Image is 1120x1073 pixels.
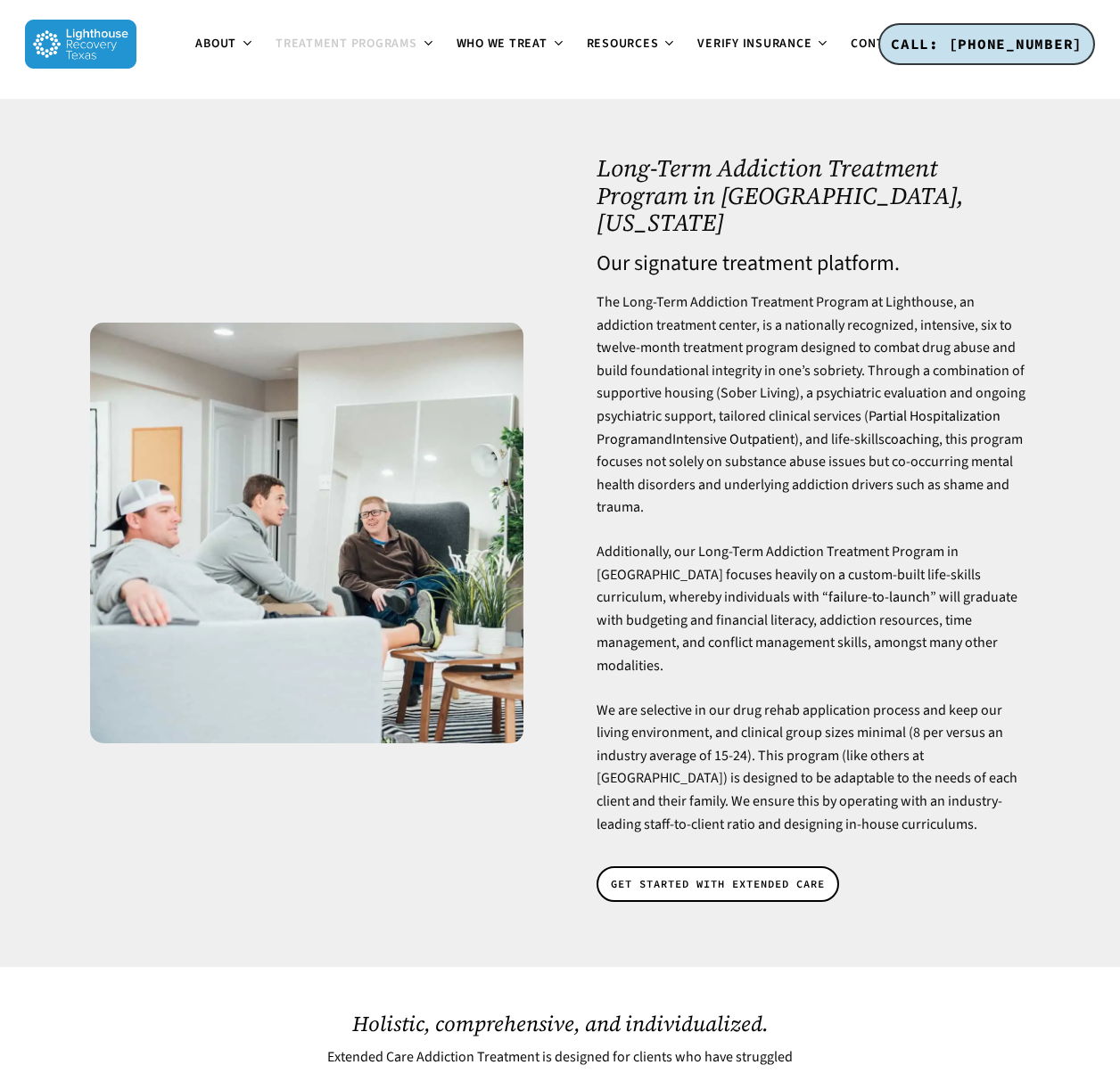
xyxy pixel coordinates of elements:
[457,35,548,53] span: Who We Treat
[597,291,1031,541] p: The Long-Term Addiction Treatment Program at Lighthouse, an addiction treatment center, is a nati...
[597,700,1031,837] p: We are selective in our drug rehab application process and keep our living environment, and clini...
[597,155,1031,237] h1: Long-Term Addiction Treatment Program in [GEOGRAPHIC_DATA], [US_STATE]
[185,37,265,52] a: About
[687,37,840,52] a: Verify Insurance
[597,406,1001,449] a: Partial Hospitalization Program
[25,20,136,69] img: Lighthouse Recovery Texas
[672,430,795,449] a: Intensive Outpatient
[265,37,446,52] a: Treatment Programs
[891,35,1083,53] span: CALL: [PHONE_NUMBER]
[597,252,1031,275] h4: Our signature treatment platform.
[878,23,1095,66] a: CALL: [PHONE_NUMBER]
[576,37,688,52] a: Resources
[597,541,1031,700] p: Additionally, our Long-Term Addiction Treatment Program in [GEOGRAPHIC_DATA] focuses heavily on a...
[446,37,576,52] a: Who We Treat
[828,587,930,607] a: failure-to-launch
[597,866,839,902] a: GET STARTED WITH EXTENDED CARE
[325,1012,795,1036] h2: Holistic, comprehensive, and individualized.
[697,35,811,53] span: Verify Insurance
[587,35,659,53] span: Resources
[851,35,906,53] span: Contact
[195,35,236,53] span: About
[840,37,935,52] a: Contact
[885,430,939,449] a: coaching
[276,35,417,53] span: Treatment Programs
[611,875,825,893] span: GET STARTED WITH EXTENDED CARE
